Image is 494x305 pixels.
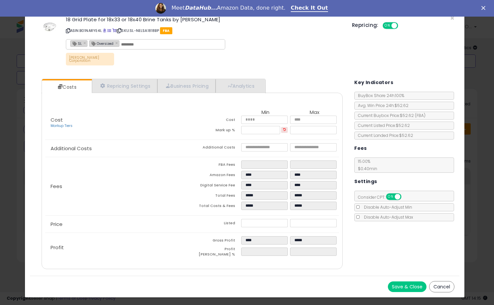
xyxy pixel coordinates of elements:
span: OFF [397,23,408,29]
p: Fees [45,184,192,189]
span: Consider CPT: [355,194,410,200]
span: Current Buybox Price: [355,113,425,118]
span: Oversized [89,41,113,46]
a: Check It Out [291,5,328,12]
td: Listed [192,219,241,229]
span: Current Listed Price: $52.62 [355,123,410,128]
img: 21mI3czzBGL._SL60_.jpg [40,17,60,37]
span: × [450,13,454,23]
a: × [83,40,87,46]
td: Profit [PERSON_NAME] % [192,247,241,259]
a: Business Pricing [157,79,216,93]
span: Disable Auto-Adjust Min [361,204,412,210]
span: ( FBA ) [415,113,425,118]
a: All offer listings [107,28,111,33]
span: 15.00 % [355,158,377,171]
p: Profit [45,245,192,250]
a: Costs [42,80,91,94]
div: Close [481,6,488,10]
p: Price [45,222,192,227]
span: FBA [160,27,172,34]
span: Avg. Win Price 24h: $52.62 [355,103,409,108]
a: Markup Tiers [51,123,73,128]
span: $52.62 [400,113,425,118]
img: Profile image for Georgie [155,3,166,14]
h5: Settings [354,177,377,186]
p: Additional Costs [45,146,192,151]
td: Cost [192,116,241,126]
td: FBA Fees [192,160,241,171]
td: Mark up % [192,126,241,136]
i: DataHub... [185,5,217,11]
h5: Fees [354,144,367,152]
p: ASIN: B01NARYE4L | SKU: SL-NELSA1818BP [66,25,342,36]
td: Total Fees [192,191,241,202]
p: [PERSON_NAME] Corporation [66,53,114,65]
span: OFF [401,194,411,200]
button: Save & Close [388,281,426,292]
span: Disable Auto-Adjust Max [361,214,413,220]
h5: Repricing: [352,23,379,28]
h5: Key Indicators [354,78,393,87]
span: BuyBox Share 24h: 100% [355,93,404,98]
th: Max [290,110,339,116]
td: Additional Costs [192,143,241,153]
td: Amazon Fees [192,171,241,181]
a: Analytics [216,79,265,93]
span: SL [71,41,82,46]
span: ON [383,23,392,29]
button: Cancel [429,281,454,292]
h3: 18 Grid Plate for 18x33 or 18x40 Brine Tanks by [PERSON_NAME] [66,17,342,22]
p: Cost [45,117,192,129]
td: Total Costs & Fees [192,202,241,212]
a: BuyBox page [103,28,106,33]
span: $0.40 min [355,166,377,171]
a: Repricing Settings [92,79,158,93]
div: Meet Amazon Data, done right. [171,5,285,11]
a: × [115,40,119,46]
span: ON [387,194,395,200]
span: Current Landed Price: $52.62 [355,133,413,138]
th: Min [241,110,290,116]
td: Gross Profit [192,236,241,247]
a: Your listing only [112,28,116,33]
td: Digital Service Fee [192,181,241,191]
